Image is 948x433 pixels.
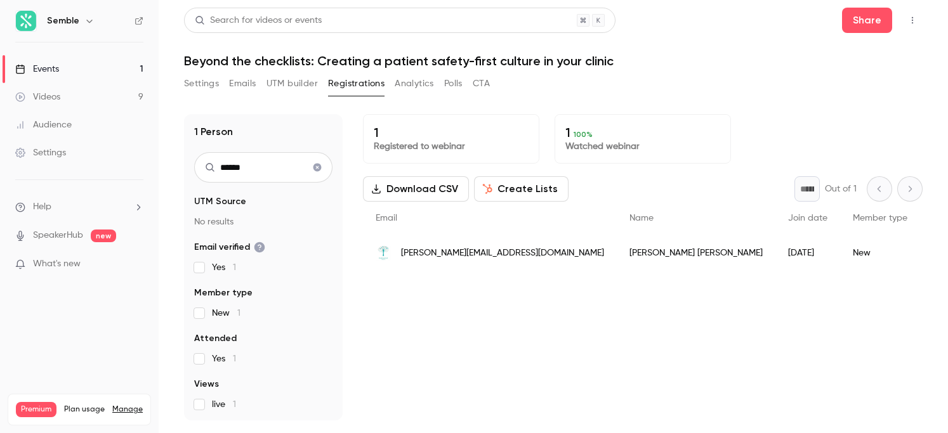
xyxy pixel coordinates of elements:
button: go back [8,5,32,29]
span: live [212,398,236,411]
span: 1 [233,354,236,363]
span: Name [629,214,654,223]
span: Yes [212,261,236,274]
p: Active [62,16,87,29]
a: Manage [112,404,143,415]
span: 1 [233,263,236,272]
p: 1 [374,125,529,140]
div: Salim says… [10,333,244,389]
div: I will check why you didn't see them in the backstage [20,240,198,265]
div: you're welcome [10,333,101,361]
div: i\m live and i'm the admin person - isn't that going to cut the webinar? [46,78,244,118]
button: Upload attachment [20,377,30,387]
div: It seems that you have a desync. Could you please refresh the page? [10,28,208,68]
div: Videos [15,91,60,103]
div: Salim says… [10,128,244,166]
span: Member type [853,214,907,223]
div: thanks for jumping on that so quick [PERSON_NAME] [56,290,234,315]
button: Analytics [395,74,434,94]
div: no [20,136,31,148]
div: user says… [10,195,244,233]
div: [DATE] [775,235,840,271]
a: SpeakerHub [33,229,83,242]
textarea: Message… [11,350,243,372]
div: user says… [10,78,244,128]
div: Audience [15,119,72,131]
span: Plan usage [64,404,105,415]
button: Polls [444,74,463,94]
span: New [212,307,240,320]
button: Registrations [328,74,385,94]
div: It seems that you have a desync. Could you please refresh the page? [20,36,198,60]
button: Share [842,8,892,33]
div: I will check why you didn't see them in the backstage [10,233,208,273]
div: Settings [15,146,66,159]
div: Close [223,5,246,28]
div: thanks for jumping on that so quick [PERSON_NAME] [46,283,244,323]
button: Emails [229,74,256,94]
div: Search for videos or events [195,14,322,27]
span: new [91,229,116,242]
span: Premium [16,402,56,417]
span: Attended [194,332,237,345]
span: 100 % [574,130,593,139]
h1: [PERSON_NAME] [62,6,144,16]
span: 1 [233,400,236,409]
span: Yes [212,352,236,365]
span: UTM Source [194,195,246,208]
img: daleswoodhealth.co.uk [376,245,391,261]
span: Member type [194,287,253,299]
div: Events [15,63,59,75]
button: Start recording [81,377,91,387]
img: Profile image for Salim [36,7,56,27]
div: user says… [10,166,244,195]
img: Semble [16,11,36,31]
span: Views [194,378,219,391]
div: Salim says… [10,233,244,283]
h1: 1 Person [194,124,233,139]
div: [PERSON_NAME] [PERSON_NAME] [617,235,775,271]
button: CTA [473,74,490,94]
button: Home [199,5,223,29]
button: UTM builder [267,74,318,94]
div: Salim says… [10,28,244,78]
button: Gif picker [60,377,70,387]
h6: Semble [47,15,79,27]
p: 1 [565,125,720,140]
div: i\m live and i'm the admin person - isn't that going to cut the webinar? [56,86,234,110]
p: No results [194,216,332,228]
button: Send a message… [218,372,238,392]
span: Join date [788,214,827,223]
li: help-dropdown-opener [15,200,143,214]
span: [PERSON_NAME][EMAIL_ADDRESS][DOMAIN_NAME] [401,247,604,260]
iframe: Noticeable Trigger [128,259,143,270]
span: What's new [33,257,81,271]
button: Clear search [307,157,327,178]
button: Settings [184,74,219,94]
div: you're welcome [20,340,91,353]
h1: Beyond the checklists: Creating a patient safety-first culture in your clinic [184,53,923,68]
p: Out of 1 [825,183,857,195]
span: 1 [237,309,240,318]
div: user says… [10,283,244,333]
span: Email verified [194,241,265,254]
p: Watched webinar [565,140,720,153]
button: Download CSV [363,176,469,202]
span: Help [33,200,51,214]
div: that's worked [163,166,244,194]
div: thank you! [185,202,234,215]
div: thank you! [175,195,244,223]
button: Create Lists [474,176,569,202]
div: New [840,235,920,271]
div: that's worked [173,174,234,186]
p: Registered to webinar [374,140,529,153]
button: Emoji picker [40,377,50,387]
div: no [10,128,41,156]
span: Email [376,214,397,223]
